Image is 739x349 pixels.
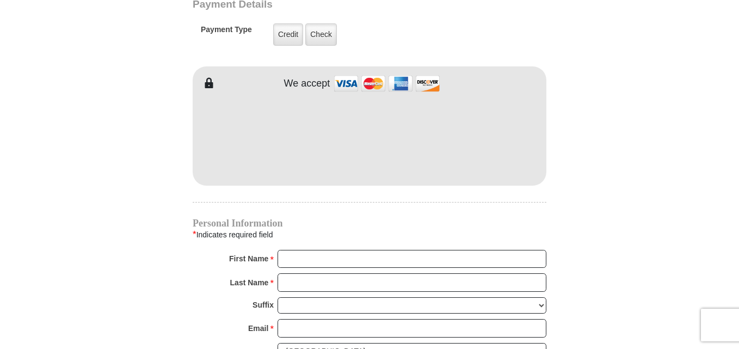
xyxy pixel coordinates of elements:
strong: First Name [229,251,268,266]
h4: We accept [284,78,330,90]
h5: Payment Type [201,25,252,40]
strong: Last Name [230,275,269,290]
label: Check [305,23,337,46]
div: Indicates required field [193,228,546,242]
strong: Email [248,321,268,336]
strong: Suffix [253,297,274,313]
label: Credit [273,23,303,46]
img: credit cards accepted [332,72,441,95]
h4: Personal Information [193,219,546,228]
